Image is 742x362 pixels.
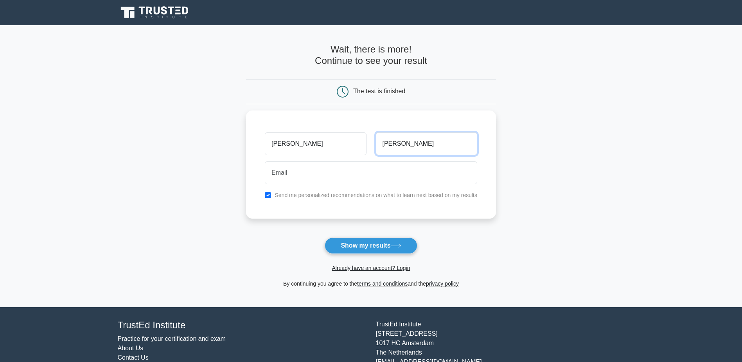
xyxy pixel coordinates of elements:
[118,335,226,342] a: Practice for your certification and exam
[118,354,149,361] a: Contact Us
[265,132,366,155] input: First name
[426,281,459,287] a: privacy policy
[357,281,408,287] a: terms and conditions
[325,237,417,254] button: Show my results
[376,132,477,155] input: Last name
[118,320,367,331] h4: TrustEd Institute
[265,161,477,184] input: Email
[275,192,477,198] label: Send me personalized recommendations on what to learn next based on my results
[246,44,496,67] h4: Wait, there is more! Continue to see your result
[353,88,405,94] div: The test is finished
[332,265,410,271] a: Already have an account? Login
[118,345,144,351] a: About Us
[241,279,501,288] div: By continuing you agree to the and the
